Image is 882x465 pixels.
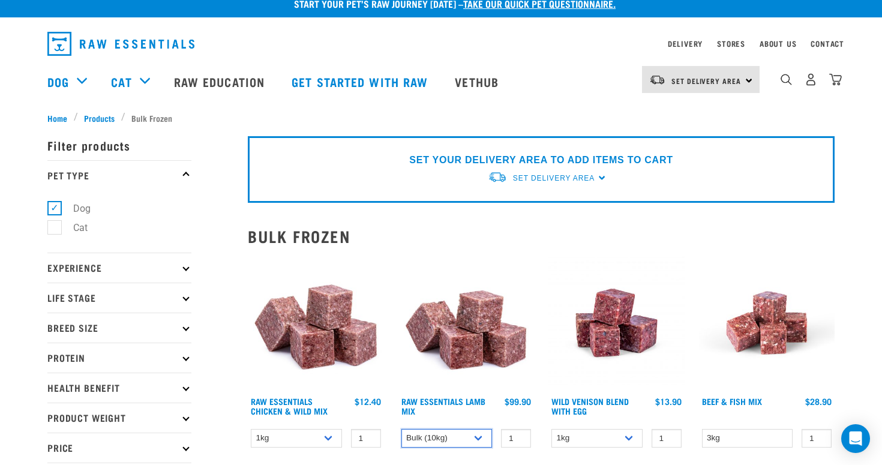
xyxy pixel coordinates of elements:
[78,112,121,124] a: Products
[805,73,817,86] img: user.png
[655,397,682,406] div: $13.90
[251,399,328,413] a: Raw Essentials Chicken & Wild Mix
[811,41,844,46] a: Contact
[355,397,381,406] div: $12.40
[443,58,514,106] a: Vethub
[47,313,191,343] p: Breed Size
[47,373,191,403] p: Health Benefit
[47,112,74,124] a: Home
[54,220,92,235] label: Cat
[47,160,191,190] p: Pet Type
[488,171,507,184] img: van-moving.png
[699,255,835,391] img: Beef Mackerel 1
[802,429,832,448] input: 1
[717,41,745,46] a: Stores
[111,73,131,91] a: Cat
[248,227,835,245] h2: Bulk Frozen
[47,112,67,124] span: Home
[47,403,191,433] p: Product Weight
[47,343,191,373] p: Protein
[280,58,443,106] a: Get started with Raw
[47,112,835,124] nav: breadcrumbs
[398,255,535,391] img: ?1041 RE Lamb Mix 01
[47,253,191,283] p: Experience
[401,399,485,413] a: Raw Essentials Lamb Mix
[54,201,95,216] label: Dog
[162,58,280,106] a: Raw Education
[841,424,870,453] div: Open Intercom Messenger
[505,397,531,406] div: $99.90
[760,41,796,46] a: About Us
[513,174,595,182] span: Set Delivery Area
[652,429,682,448] input: 1
[501,429,531,448] input: 1
[649,74,665,85] img: van-moving.png
[668,41,703,46] a: Delivery
[47,130,191,160] p: Filter products
[829,73,842,86] img: home-icon@2x.png
[84,112,115,124] span: Products
[47,433,191,463] p: Price
[671,79,741,83] span: Set Delivery Area
[702,399,762,403] a: Beef & Fish Mix
[248,255,384,391] img: Pile Of Cubed Chicken Wild Meat Mix
[548,255,685,391] img: Venison Egg 1616
[47,32,194,56] img: Raw Essentials Logo
[805,397,832,406] div: $28.90
[409,153,673,167] p: SET YOUR DELIVERY AREA TO ADD ITEMS TO CART
[47,73,69,91] a: Dog
[463,1,616,6] a: take our quick pet questionnaire.
[351,429,381,448] input: 1
[47,283,191,313] p: Life Stage
[551,399,629,413] a: Wild Venison Blend with Egg
[38,27,844,61] nav: dropdown navigation
[781,74,792,85] img: home-icon-1@2x.png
